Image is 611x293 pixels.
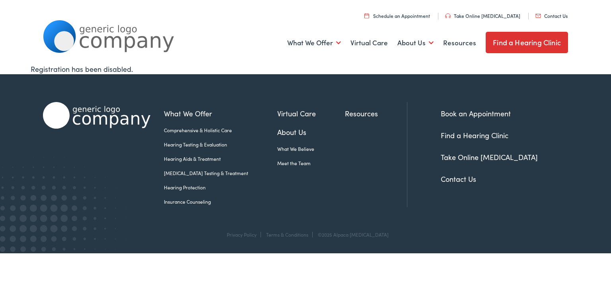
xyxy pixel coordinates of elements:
[443,28,476,58] a: Resources
[535,14,541,18] img: utility icon
[164,198,277,205] a: Insurance Counseling
[445,12,520,19] a: Take Online [MEDICAL_DATA]
[397,28,434,58] a: About Us
[486,32,568,53] a: Find a Hearing Clinic
[314,232,389,237] div: ©2025 Alpaca [MEDICAL_DATA]
[441,152,538,162] a: Take Online [MEDICAL_DATA]
[350,28,388,58] a: Virtual Care
[266,231,308,238] a: Terms & Conditions
[164,108,277,119] a: What We Offer
[277,160,345,167] a: Meet the Team
[441,108,511,118] a: Book an Appointment
[445,13,451,18] img: utility icon
[345,108,407,119] a: Resources
[164,141,277,148] a: Hearing Testing & Evaluation
[227,231,257,238] a: Privacy Policy
[287,28,341,58] a: What We Offer
[277,127,345,137] a: About Us
[277,145,345,152] a: What We Believe
[31,64,580,74] div: Registration has been disabled.
[43,102,150,129] img: Alpaca Audiology
[441,130,508,140] a: Find a Hearing Clinic
[164,170,277,177] a: [MEDICAL_DATA] Testing & Treatment
[441,174,476,184] a: Contact Us
[277,108,345,119] a: Virtual Care
[164,155,277,162] a: Hearing Aids & Treatment
[164,127,277,134] a: Comprehensive & Holistic Care
[364,13,369,18] img: utility icon
[364,12,430,19] a: Schedule an Appointment
[164,184,277,191] a: Hearing Protection
[535,12,568,19] a: Contact Us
